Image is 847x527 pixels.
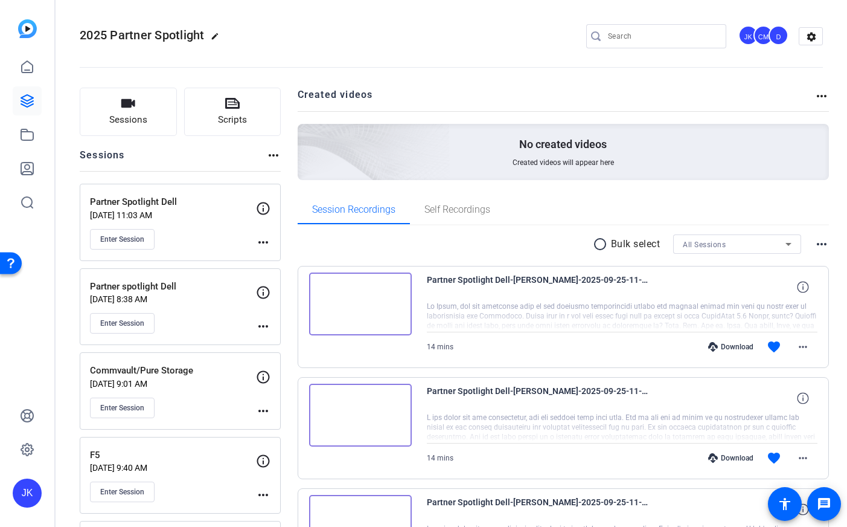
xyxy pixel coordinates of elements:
mat-icon: more_horiz [266,148,281,163]
span: Partner Spotlight Dell-[PERSON_NAME]-2025-09-25-11-36-19-139-1 [427,384,650,413]
div: JK [738,25,758,45]
mat-icon: more_horiz [256,404,270,418]
div: Download [702,453,759,463]
ngx-avatar: Jon Knobelock [738,25,759,47]
p: Bulk select [611,237,660,251]
span: Enter Session [100,318,144,328]
p: Commvault/Pure Storage [90,364,256,378]
p: [DATE] 9:01 AM [90,379,256,389]
span: Enter Session [100,234,144,244]
button: Enter Session [90,398,155,418]
mat-icon: accessibility [778,497,792,511]
button: Scripts [184,88,281,136]
ngx-avatar: Doren [769,25,790,47]
img: Creted videos background [162,4,450,267]
mat-icon: more_horiz [814,89,829,103]
button: Enter Session [90,229,155,250]
span: All Sessions [683,241,726,249]
p: Partner spotlight Dell [90,280,256,294]
mat-icon: radio_button_unchecked [593,237,611,251]
mat-icon: more_horiz [256,235,270,250]
mat-icon: favorite [767,451,781,465]
img: blue-gradient.svg [18,19,37,38]
span: Created videos will appear here [513,158,614,167]
span: 14 mins [427,454,453,462]
span: Session Recordings [312,205,395,215]
button: Sessions [80,88,177,136]
div: D [769,25,788,45]
span: Self Recordings [424,205,490,215]
button: Enter Session [90,482,155,502]
p: Partner Spotlight Dell [90,195,256,209]
input: Search [608,29,717,44]
mat-icon: settings [799,28,823,46]
span: 14 mins [427,343,453,351]
span: Enter Session [100,403,144,413]
mat-icon: message [817,497,831,511]
div: JK [13,479,42,508]
mat-icon: more_horiz [796,340,810,354]
p: [DATE] 8:38 AM [90,294,256,304]
mat-icon: more_horiz [796,451,810,465]
p: No created videos [519,137,607,152]
h2: Sessions [80,148,125,171]
span: Partner Spotlight Dell-[PERSON_NAME]-2025-09-25-11-36-19-139-0 [427,495,650,524]
div: Download [702,342,759,352]
p: [DATE] 11:03 AM [90,210,256,220]
span: Scripts [218,113,247,127]
span: Enter Session [100,487,144,497]
h2: Created videos [298,88,815,111]
mat-icon: more_horiz [814,237,829,251]
p: [DATE] 9:40 AM [90,463,256,473]
ngx-avatar: Carlos Mendoza [753,25,775,47]
span: 2025 Partner Spotlight [80,28,205,42]
button: Enter Session [90,313,155,334]
mat-icon: more_horiz [256,488,270,502]
span: Partner Spotlight Dell-[PERSON_NAME]-2025-09-25-11-36-19-139-2 [427,273,650,302]
p: F5 [90,448,256,462]
mat-icon: favorite [767,340,781,354]
img: thumb-nail [309,273,412,335]
span: Sessions [109,113,147,127]
mat-icon: edit [211,32,225,47]
mat-icon: more_horiz [256,319,270,334]
img: thumb-nail [309,384,412,447]
div: CM [753,25,773,45]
